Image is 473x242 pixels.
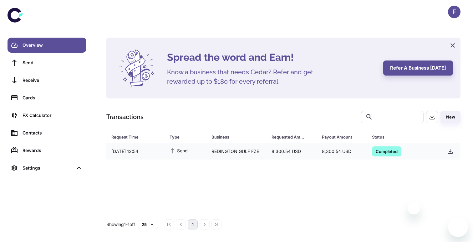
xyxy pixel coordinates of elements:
[23,165,73,171] div: Settings
[322,133,356,141] div: Payout Amount
[23,42,83,49] div: Overview
[408,202,420,214] iframe: Close message
[206,145,267,157] div: REDINGTON GULF FZE
[8,73,86,88] a: Receive
[8,38,86,53] a: Overview
[448,6,460,18] button: F
[272,133,306,141] div: Requested Amount
[106,112,144,122] h1: Transactions
[111,133,154,141] div: Request Time
[106,221,135,228] p: Showing 1-1 of 1
[267,145,317,157] div: 8,300.54 USD
[383,60,453,76] button: Refer a business [DATE]
[322,133,364,141] span: Payout Amount
[372,133,435,141] span: Status
[23,112,83,119] div: FX Calculator
[170,133,204,141] span: Type
[106,145,165,157] div: [DATE] 12:54
[8,143,86,158] a: Rewards
[8,125,86,140] a: Contacts
[163,219,222,229] nav: pagination navigation
[23,59,83,66] div: Send
[8,108,86,123] a: FX Calculator
[111,133,162,141] span: Request Time
[188,219,198,229] button: page 1
[8,55,86,70] a: Send
[372,148,401,154] span: Completed
[440,111,460,123] button: New
[23,94,83,101] div: Cards
[138,220,158,229] button: 25
[23,147,83,154] div: Rewards
[448,217,468,237] iframe: Button to launch messaging window
[372,133,426,141] div: Status
[8,90,86,105] a: Cards
[167,67,323,86] h5: Know a business that needs Cedar? Refer and get rewarded up to $180 for every referral.
[23,129,83,136] div: Contacts
[170,147,188,154] span: Send
[8,160,86,176] div: Settings
[272,133,314,141] span: Requested Amount
[167,50,376,65] h4: Spread the word and Earn!
[23,77,83,84] div: Receive
[317,145,367,157] div: 8,300.54 USD
[170,133,196,141] div: Type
